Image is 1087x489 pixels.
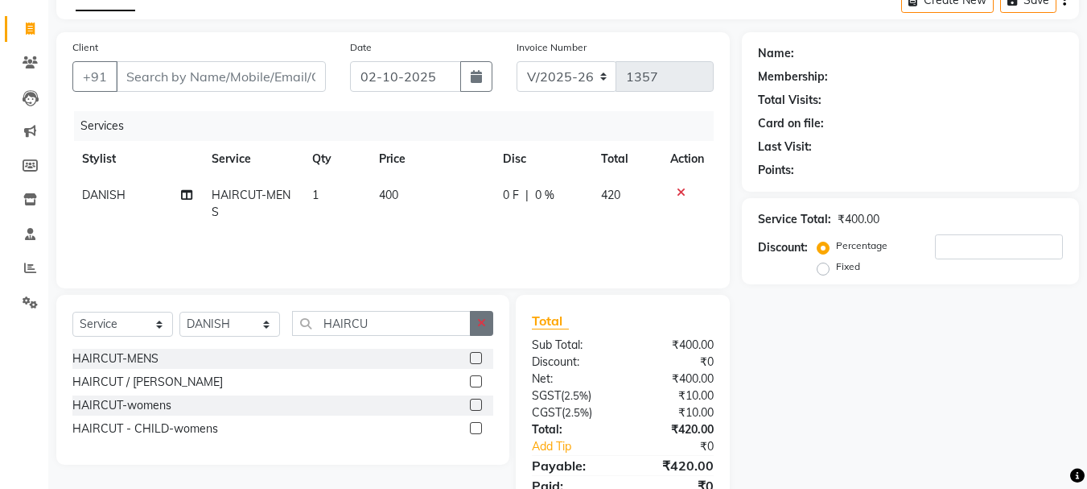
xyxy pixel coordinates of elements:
div: Discount: [758,239,808,256]
div: HAIRCUT-MENS [72,350,159,367]
span: 1 [312,188,319,202]
th: Price [369,141,493,177]
div: HAIRCUT / [PERSON_NAME] [72,374,223,391]
div: Sub Total: [520,337,623,354]
div: ₹10.00 [623,387,726,404]
span: DANISH [82,188,126,202]
th: Disc [493,141,591,177]
div: ₹0 [640,438,727,455]
span: 0 F [503,187,519,204]
div: Payable: [520,456,623,475]
th: Action [661,141,714,177]
div: ₹420.00 [623,456,726,475]
span: HAIRCUT-MENS [212,188,290,219]
span: SGST [532,388,561,403]
th: Total [591,141,661,177]
th: Stylist [72,141,202,177]
span: CGST [532,405,562,420]
div: Last Visit: [758,139,812,155]
span: 400 [379,188,398,202]
label: Client [72,40,98,55]
div: Total: [520,421,623,438]
span: 420 [601,188,620,202]
button: +91 [72,61,117,92]
div: Card on file: [758,115,824,132]
div: Net: [520,371,623,387]
div: ( ) [520,387,623,404]
div: Service Total: [758,211,831,228]
div: ₹400.00 [623,371,726,387]
label: Percentage [836,238,887,253]
input: Search or Scan [292,311,471,336]
div: HAIRCUT-womens [72,397,171,414]
div: ₹400.00 [838,211,879,228]
div: Points: [758,162,794,179]
input: Search by Name/Mobile/Email/Code [116,61,326,92]
span: 0 % [535,187,554,204]
div: ₹0 [623,354,726,371]
div: Services [74,111,726,141]
div: ( ) [520,404,623,421]
div: ₹10.00 [623,404,726,421]
span: Total [532,313,569,329]
a: Add Tip [520,438,640,455]
div: ₹420.00 [623,421,726,438]
div: Total Visits: [758,92,821,109]
div: HAIRCUT - CHILD-womens [72,421,218,437]
span: 2.5% [564,389,588,402]
label: Date [350,40,372,55]
label: Invoice Number [517,40,587,55]
span: | [525,187,529,204]
label: Fixed [836,259,860,274]
span: 2.5% [565,406,589,419]
th: Service [202,141,303,177]
th: Qty [303,141,369,177]
div: ₹400.00 [623,337,726,354]
div: Name: [758,45,794,62]
div: Membership: [758,68,828,85]
div: Discount: [520,354,623,371]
